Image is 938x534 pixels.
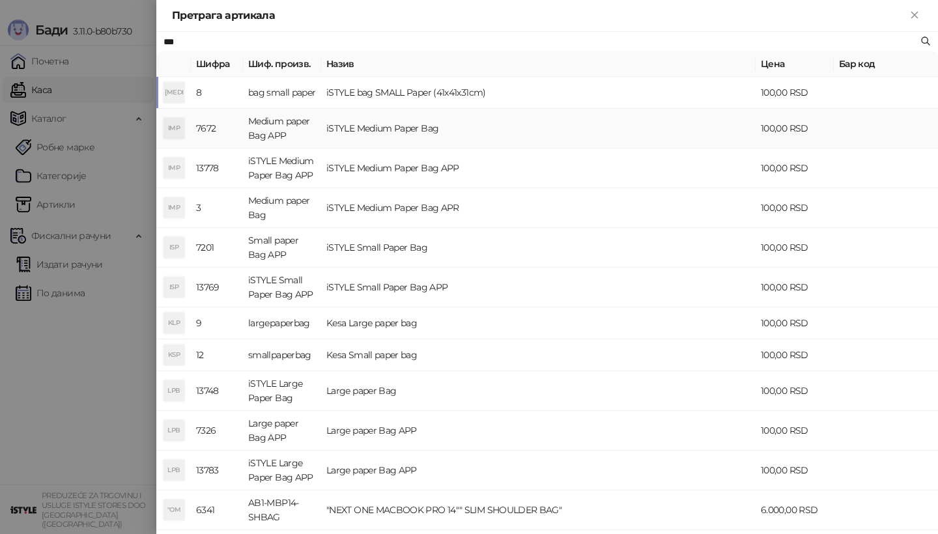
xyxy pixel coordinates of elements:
[172,8,907,23] div: Претрага артикала
[243,109,321,148] td: Medium paper Bag APP
[756,371,834,411] td: 100,00 RSD
[243,490,321,530] td: AB1-MBP14-SHBAG
[756,109,834,148] td: 100,00 RSD
[243,307,321,339] td: largepaperbag
[321,411,756,451] td: Large paper Bag APP
[191,188,243,228] td: 3
[321,268,756,307] td: iSTYLE Small Paper Bag APP
[756,51,834,77] th: Цена
[163,82,184,103] div: [MEDICAL_DATA]
[243,77,321,109] td: bag small paper
[321,109,756,148] td: iSTYLE Medium Paper Bag
[321,51,756,77] th: Назив
[163,158,184,178] div: IMP
[191,490,243,530] td: 6341
[321,490,756,530] td: "NEXT ONE MACBOOK PRO 14"" SLIM SHOULDER BAG"
[191,371,243,411] td: 13748
[163,499,184,520] div: "OM
[321,148,756,188] td: iSTYLE Medium Paper Bag APP
[321,339,756,371] td: Kesa Small paper bag
[163,277,184,298] div: ISP
[321,371,756,411] td: Large paper Bag
[756,228,834,268] td: 100,00 RSD
[163,197,184,218] div: IMP
[243,188,321,228] td: Medium paper Bag
[191,339,243,371] td: 12
[834,51,938,77] th: Бар код
[191,148,243,188] td: 13778
[243,51,321,77] th: Шиф. произв.
[163,237,184,258] div: ISP
[191,411,243,451] td: 7326
[756,148,834,188] td: 100,00 RSD
[243,268,321,307] td: iSTYLE Small Paper Bag APP
[756,411,834,451] td: 100,00 RSD
[191,268,243,307] td: 13769
[191,77,243,109] td: 8
[163,344,184,365] div: KSP
[191,51,243,77] th: Шифра
[163,313,184,333] div: KLP
[756,268,834,307] td: 100,00 RSD
[191,451,243,490] td: 13783
[243,411,321,451] td: Large paper Bag APP
[321,77,756,109] td: iSTYLE bag SMALL Paper (41x41x31cm)
[321,451,756,490] td: Large paper Bag APP
[756,77,834,109] td: 100,00 RSD
[756,451,834,490] td: 100,00 RSD
[243,228,321,268] td: Small paper Bag APP
[756,307,834,339] td: 100,00 RSD
[163,420,184,441] div: LPB
[321,228,756,268] td: iSTYLE Small Paper Bag
[163,118,184,139] div: IMP
[243,371,321,411] td: iSTYLE Large Paper Bag
[756,490,834,530] td: 6.000,00 RSD
[243,339,321,371] td: smallpaperbag
[191,228,243,268] td: 7201
[243,451,321,490] td: iSTYLE Large Paper Bag APP
[907,8,922,23] button: Close
[163,380,184,401] div: LPB
[191,307,243,339] td: 9
[191,109,243,148] td: 7672
[756,339,834,371] td: 100,00 RSD
[243,148,321,188] td: iSTYLE Medium Paper Bag APP
[321,188,756,228] td: iSTYLE Medium Paper Bag APR
[163,460,184,481] div: LPB
[321,307,756,339] td: Kesa Large paper bag
[756,188,834,228] td: 100,00 RSD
